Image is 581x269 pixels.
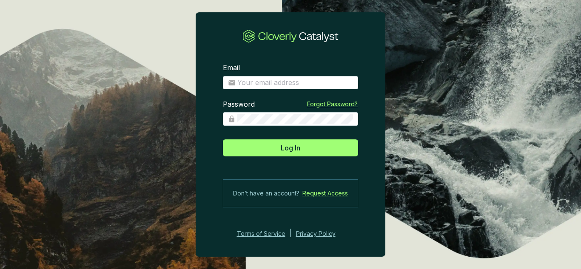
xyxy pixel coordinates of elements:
[302,188,348,198] a: Request Access
[237,114,353,124] input: Password
[234,229,285,239] a: Terms of Service
[233,188,299,198] span: Don’t have an account?
[296,229,347,239] a: Privacy Policy
[223,63,240,73] label: Email
[290,229,292,239] div: |
[223,139,358,156] button: Log In
[307,100,358,108] a: Forgot Password?
[223,100,255,109] label: Password
[281,143,300,153] span: Log In
[237,78,353,88] input: Email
